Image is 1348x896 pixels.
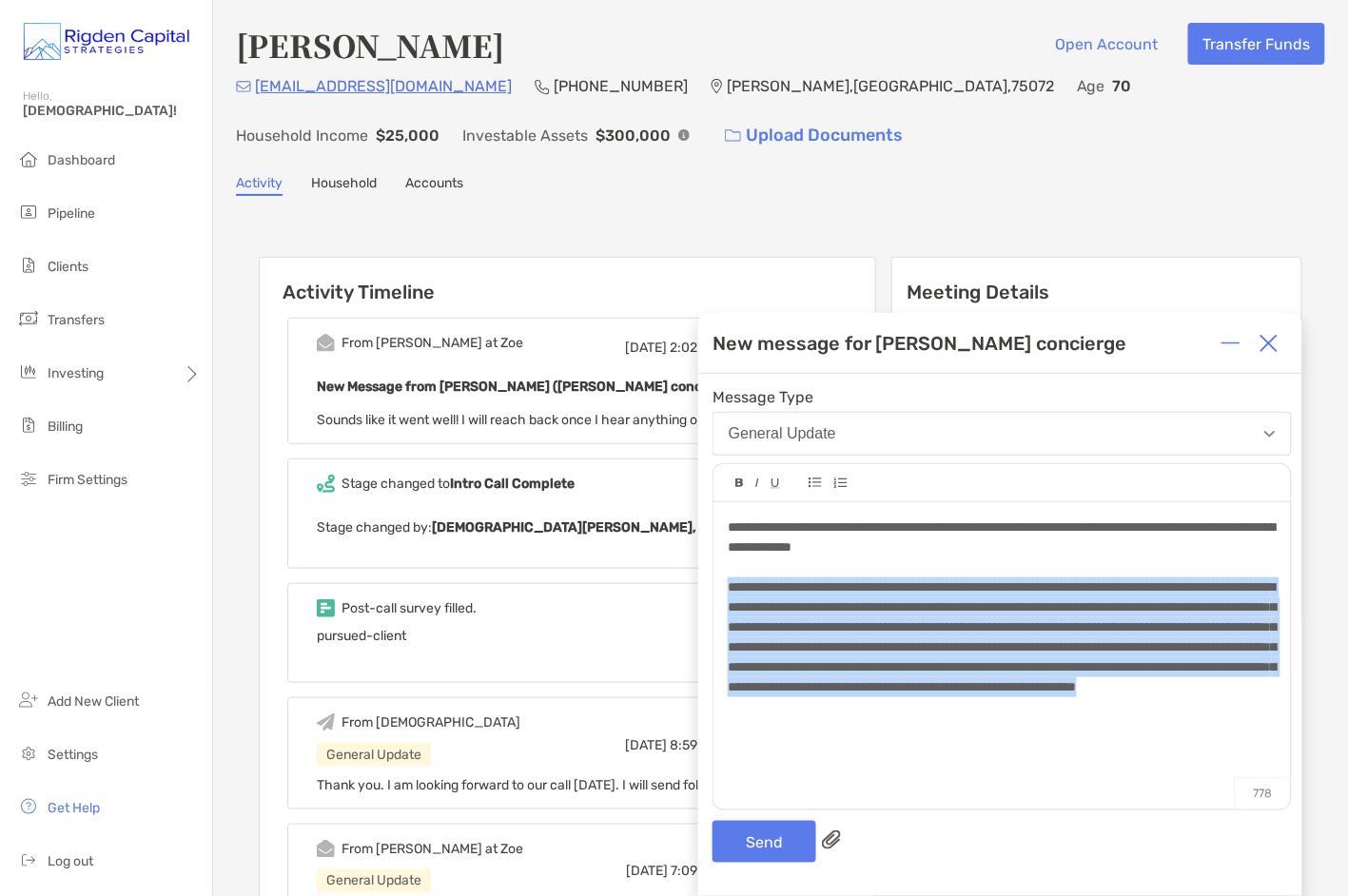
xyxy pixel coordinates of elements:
img: Event icon [317,840,335,858]
img: Editor control icon [833,477,848,489]
img: pipeline icon [17,201,40,224]
img: Close [1260,334,1279,353]
span: Message Type [713,388,1292,406]
img: Editor control icon [809,477,822,488]
span: Pipeline [48,205,95,222]
b: [DEMOGRAPHIC_DATA][PERSON_NAME], CFP® [432,519,735,536]
span: Dashboard [48,152,115,168]
p: Age [1077,74,1105,98]
span: [DATE] [626,864,668,880]
p: Investable Assets [462,124,588,147]
div: New message for [PERSON_NAME] concierge [713,332,1127,355]
img: transfers icon [17,307,40,330]
img: Event icon [317,599,335,617]
span: pursued-client [317,628,406,644]
img: button icon [725,129,741,143]
img: Editor control icon [755,478,759,488]
img: Zoe Logo [23,8,189,76]
span: Settings [48,747,98,763]
span: Thank you. I am looking forward to our call [DATE]. I will send follow up notes. [317,777,778,793]
img: Email Icon [236,81,251,92]
img: settings icon [17,742,40,765]
button: Transfer Funds [1188,23,1325,65]
img: dashboard icon [17,147,40,170]
a: Upload Documents [713,115,915,156]
div: General Update [729,425,836,442]
p: Stage changed by: [317,516,818,539]
div: From [PERSON_NAME] at Zoe [342,335,523,351]
a: Activity [236,175,283,196]
span: 8:59 AM MD [670,737,742,753]
p: $25,000 [376,124,440,147]
img: Editor control icon [771,478,780,489]
span: Clients [48,259,88,275]
img: add_new_client icon [17,689,40,711]
img: logout icon [17,848,40,871]
h6: Activity Timeline [260,258,875,303]
p: Meeting Details [908,281,1286,304]
p: [PHONE_NUMBER] [554,74,688,98]
div: General Update [317,869,431,893]
img: Editor control icon [735,478,744,488]
a: Household [311,175,377,196]
img: Phone Icon [535,79,550,94]
img: firm-settings icon [17,467,40,490]
span: Investing [48,365,104,381]
span: Transfers [48,312,105,328]
span: Log out [48,853,93,869]
div: From [DEMOGRAPHIC_DATA] [342,714,520,730]
span: Add New Client [48,693,139,710]
span: [DEMOGRAPHIC_DATA]! [23,103,201,119]
img: Location Icon [711,79,723,94]
button: Open Account [1041,23,1173,65]
img: billing icon [17,414,40,437]
img: Event icon [317,475,335,493]
b: New Message from [PERSON_NAME] ([PERSON_NAME] concierge) [317,379,739,395]
p: Household Income [236,124,368,147]
img: clients icon [17,254,40,277]
span: 7:09 AM MD [671,864,742,880]
div: Post-call survey filled. [342,600,477,616]
span: Get Help [48,800,100,816]
img: Expand or collapse [1221,334,1241,353]
a: Accounts [405,175,463,196]
p: 70 [1113,74,1132,98]
p: [EMAIL_ADDRESS][DOMAIN_NAME] [255,74,512,98]
img: get-help icon [17,795,40,818]
div: Stage changed to [342,476,575,492]
h4: [PERSON_NAME] [236,23,504,67]
span: Billing [48,419,83,435]
img: paperclip attachments [822,830,841,849]
span: 2:02 PM MD [670,340,742,356]
div: From [PERSON_NAME] at Zoe [342,841,523,857]
button: Send [713,821,816,863]
p: $300,000 [596,124,671,147]
span: [DATE] [625,737,667,753]
img: Open dropdown arrow [1264,431,1276,438]
span: Firm Settings [48,472,127,488]
div: General Update [317,743,431,767]
button: General Update [713,412,1292,456]
b: Intro Call Complete [450,476,575,492]
p: 778 [1235,777,1291,809]
img: Event icon [317,713,335,731]
img: Event icon [317,334,335,352]
span: Sounds like it went well! I will reach back once I hear anything on my end! [317,412,755,428]
span: [DATE] [625,340,667,356]
img: Info Icon [678,129,690,141]
img: investing icon [17,360,40,383]
p: [PERSON_NAME] , [GEOGRAPHIC_DATA] , 75072 [727,74,1054,98]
